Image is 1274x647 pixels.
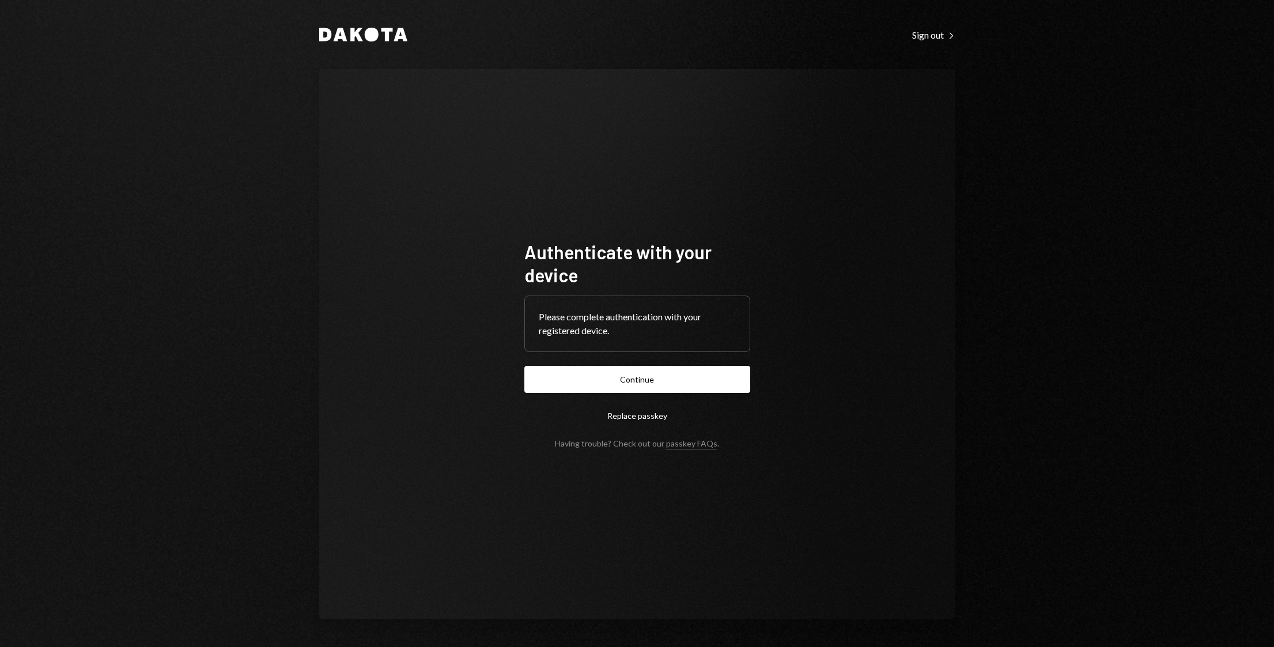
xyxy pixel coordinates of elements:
[524,366,750,393] button: Continue
[912,29,955,41] div: Sign out
[555,438,719,448] div: Having trouble? Check out our .
[524,240,750,286] h1: Authenticate with your device
[539,310,736,338] div: Please complete authentication with your registered device.
[666,438,717,449] a: passkey FAQs
[524,402,750,429] button: Replace passkey
[912,28,955,41] a: Sign out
